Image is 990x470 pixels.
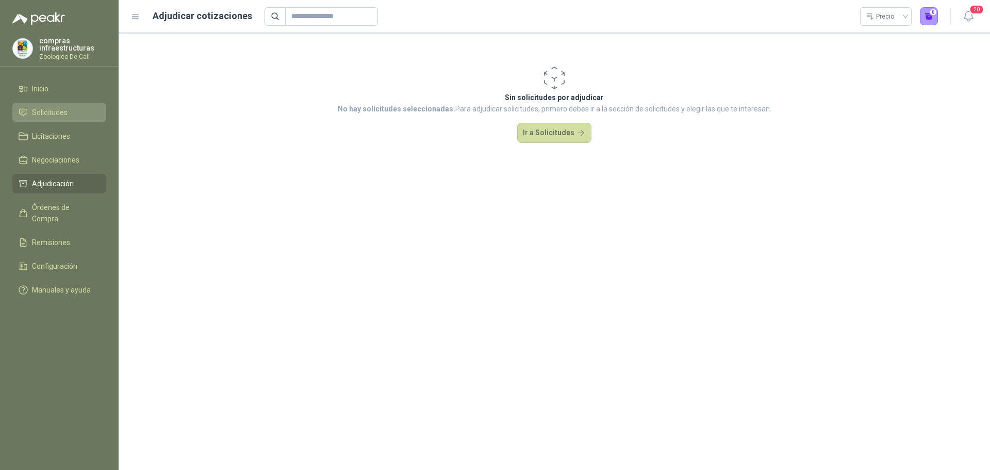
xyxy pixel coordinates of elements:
button: Ir a Solicitudes [517,123,591,143]
a: Negociaciones [12,150,106,170]
a: Inicio [12,79,106,99]
span: Licitaciones [32,131,70,142]
a: Configuración [12,256,106,276]
a: Remisiones [12,233,106,252]
a: Licitaciones [12,126,106,146]
span: Adjudicación [32,178,74,189]
span: Manuales y ayuda [32,284,91,296]
img: Logo peakr [12,12,65,25]
button: 20 [959,7,978,26]
span: Remisiones [32,237,70,248]
img: Company Logo [13,39,32,58]
p: Sin solicitudes por adjudicar [338,92,771,103]
a: Solicitudes [12,103,106,122]
span: Negociaciones [32,154,79,166]
span: Solicitudes [32,107,68,118]
a: Manuales y ayuda [12,280,106,300]
h1: Adjudicar cotizaciones [153,9,252,23]
span: Configuración [32,261,77,272]
strong: No hay solicitudes seleccionadas. [338,105,455,113]
a: Órdenes de Compra [12,198,106,229]
button: 0 [920,7,938,26]
span: 20 [969,5,984,14]
p: Para adjudicar solicitudes, primero debes ir a la sección de solicitudes y elegir las que te inte... [338,103,771,115]
div: Precio [866,9,896,24]
a: Adjudicación [12,174,106,193]
span: Inicio [32,83,48,94]
p: compras infraestructuras [39,37,106,52]
span: Órdenes de Compra [32,202,96,224]
p: Zoologico De Cali [39,54,106,60]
